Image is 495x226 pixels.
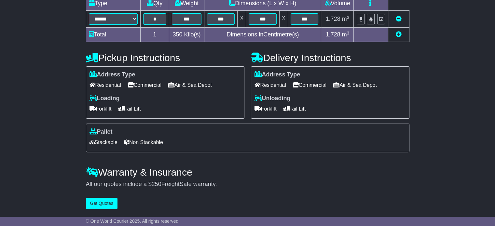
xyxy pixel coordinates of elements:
span: 350 [172,31,182,38]
span: m [342,31,350,38]
td: x [279,11,288,28]
h4: Delivery Instructions [251,52,409,63]
span: Commercial [293,80,326,90]
label: Unloading [254,95,291,102]
span: Air & Sea Depot [333,80,377,90]
td: Total [86,28,140,42]
label: Pallet [89,128,113,136]
td: 1 [140,28,169,42]
label: Loading [89,95,120,102]
label: Address Type [254,71,300,78]
a: Remove this item [396,16,402,22]
sup: 3 [347,31,350,35]
h4: Warranty & Insurance [86,167,409,178]
a: Add new item [396,31,402,38]
span: © One World Courier 2025. All rights reserved. [86,219,180,224]
span: Forklift [254,104,277,114]
div: All our quotes include a $ FreightSafe warranty. [86,181,409,188]
span: Tail Lift [118,104,141,114]
span: 1.728 [326,31,340,38]
td: x [238,11,246,28]
button: Get Quotes [86,198,118,209]
span: Residential [89,80,121,90]
span: Residential [254,80,286,90]
td: Kilo(s) [169,28,204,42]
td: Dimensions in Centimetre(s) [204,28,321,42]
sup: 3 [347,15,350,20]
span: Forklift [89,104,112,114]
h4: Pickup Instructions [86,52,244,63]
span: Tail Lift [283,104,306,114]
span: Stackable [89,137,117,147]
span: m [342,16,350,22]
span: Air & Sea Depot [168,80,212,90]
label: Address Type [89,71,135,78]
span: 250 [152,181,161,187]
span: Non Stackable [124,137,163,147]
span: Commercial [128,80,161,90]
span: 1.728 [326,16,340,22]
